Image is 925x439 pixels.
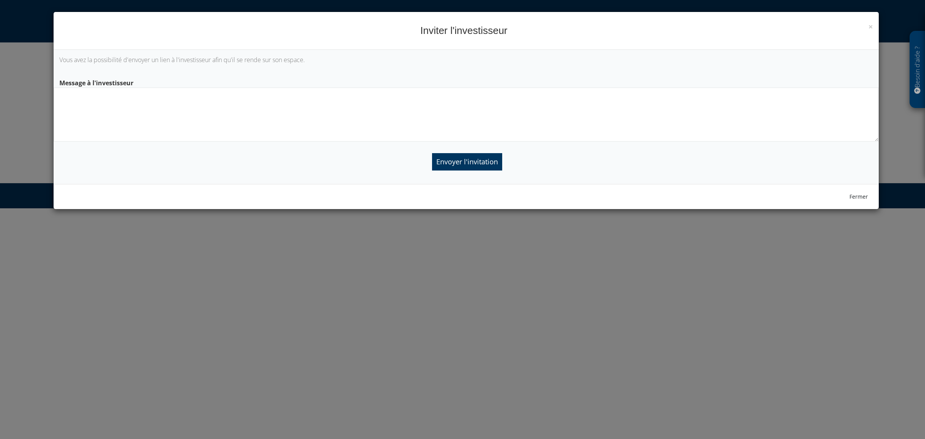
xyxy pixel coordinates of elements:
p: Vous avez la possibilité d'envoyer un lien à l'investisseur afin qu'il se rende sur son espace. [59,56,873,64]
h4: Inviter l'investisseur [59,24,873,38]
p: Besoin d'aide ? [913,35,922,105]
button: Fermer [844,190,873,203]
input: Envoyer l'invitation [432,153,502,171]
span: × [868,21,873,32]
label: Message à l'investisseur [54,76,879,88]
